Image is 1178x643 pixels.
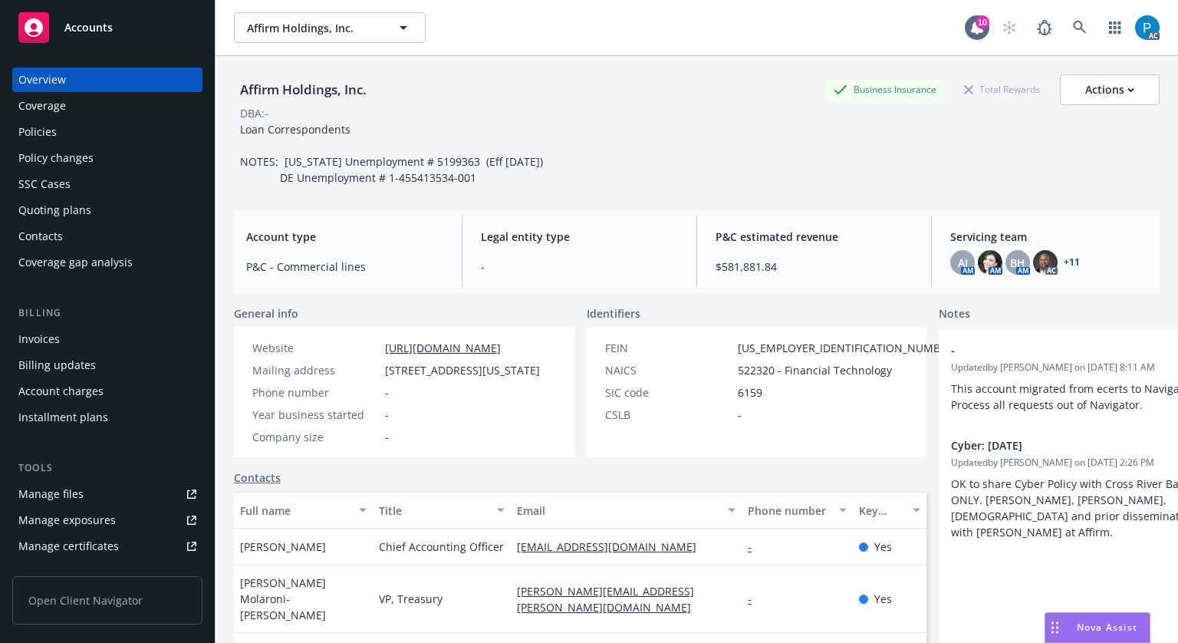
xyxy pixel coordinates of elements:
div: Account charges [18,379,104,404]
a: Overview [12,68,202,92]
div: Affirm Holdings, Inc. [234,80,373,100]
div: Manage certificates [18,534,119,559]
img: photo [1135,15,1160,40]
span: Accounts [64,21,113,34]
button: Email [511,492,742,529]
a: +11 [1064,258,1080,267]
span: - [738,407,742,423]
div: Installment plans [18,405,108,430]
a: Installment plans [12,405,202,430]
div: Manage exposures [18,508,116,533]
div: Business Insurance [826,80,944,99]
div: SIC code [605,384,732,401]
span: P&C - Commercial lines [246,259,443,275]
a: Contacts [234,470,281,486]
span: - [481,259,678,275]
span: Account type [246,229,443,245]
div: Key contact [859,503,903,519]
button: Key contact [853,492,926,529]
span: Open Client Navigator [12,576,202,625]
div: Mailing address [252,362,379,378]
a: Invoices [12,327,202,351]
a: Manage certificates [12,534,202,559]
a: Switch app [1100,12,1130,43]
span: [PERSON_NAME] [240,539,326,555]
span: Nova Assist [1077,621,1137,634]
a: Report a Bug [1029,12,1060,43]
span: 6159 [738,384,762,401]
a: Account charges [12,379,202,404]
div: Billing updates [18,353,96,378]
span: Manage exposures [12,508,202,533]
span: [STREET_ADDRESS][US_STATE] [385,362,540,378]
div: Overview [18,68,66,92]
div: Manage files [18,482,84,506]
div: Contacts [18,224,63,249]
span: General info [234,305,298,321]
a: [PERSON_NAME][EMAIL_ADDRESS][PERSON_NAME][DOMAIN_NAME] [517,584,703,615]
span: BH [1010,255,1025,271]
div: Phone number [748,503,829,519]
div: FEIN [605,340,732,356]
div: CSLB [605,407,732,423]
span: Legal entity type [481,229,678,245]
button: Actions [1060,74,1160,105]
span: $581,881.84 [716,259,913,275]
a: Start snowing [994,12,1025,43]
a: Contacts [12,224,202,249]
a: SSC Cases [12,172,202,196]
span: Affirm Holdings, Inc. [247,20,380,36]
div: Total Rewards [956,80,1048,99]
a: Coverage gap analysis [12,250,202,275]
span: AJ [958,255,968,271]
span: [PERSON_NAME] Molaroni-[PERSON_NAME] [240,575,367,623]
div: NAICS [605,362,732,378]
img: photo [978,250,1002,275]
span: - [385,384,389,401]
div: 10 [976,15,989,29]
span: 522320 - Financial Technology [738,362,892,378]
div: Title [379,503,489,519]
a: [URL][DOMAIN_NAME] [385,341,501,355]
div: Year business started [252,407,379,423]
button: Title [373,492,512,529]
div: Invoices [18,327,60,351]
div: SSC Cases [18,172,71,196]
button: Affirm Holdings, Inc. [234,12,426,43]
a: Manage files [12,482,202,506]
button: Phone number [742,492,852,529]
a: Accounts [12,6,202,49]
span: Yes [874,539,892,555]
a: - [748,592,764,606]
div: DBA: - [240,105,268,121]
a: Billing updates [12,353,202,378]
div: Coverage [18,94,66,118]
span: Cyber: [DATE] [951,437,1178,453]
a: Manage claims [12,560,202,585]
div: Quoting plans [18,198,91,223]
a: Coverage [12,94,202,118]
a: Policy changes [12,146,202,170]
div: Manage claims [18,560,96,585]
div: Full name [240,503,350,519]
button: Full name [234,492,373,529]
a: Search [1064,12,1095,43]
span: Yes [874,591,892,607]
a: - [748,539,764,554]
div: Tools [12,460,202,476]
span: Loan Correspondents NOTES: [US_STATE] Unemployment # 5199363 (Eff [DATE]) DE Unemployment # 1-455... [240,122,543,185]
div: Policies [18,120,57,144]
div: Billing [12,305,202,321]
span: Identifiers [587,305,640,321]
span: VP, Treasury [379,591,443,607]
div: Coverage gap analysis [18,250,133,275]
button: Nova Assist [1045,612,1150,643]
span: - [385,407,389,423]
div: Policy changes [18,146,94,170]
div: Email [517,503,719,519]
div: Phone number [252,384,379,401]
div: Actions [1085,75,1134,104]
span: Notes [939,305,970,324]
span: - [951,342,1178,358]
span: - [385,429,389,445]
